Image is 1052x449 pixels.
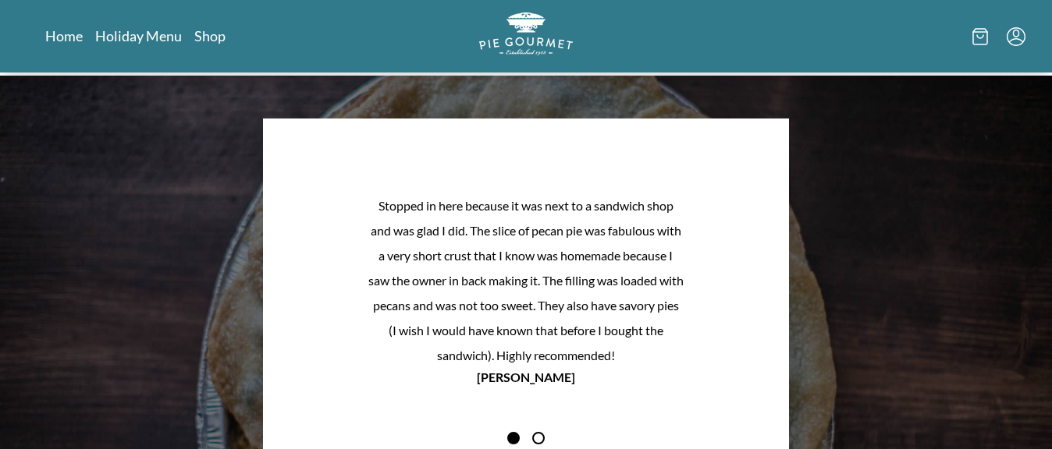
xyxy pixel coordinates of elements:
a: Logo [479,12,573,60]
button: Menu [1007,27,1025,46]
a: Shop [194,27,226,45]
a: Home [45,27,83,45]
p: Stopped in here because it was next to a sandwich shop and was glad I did. The slice of pecan pie... [368,193,684,368]
p: [PERSON_NAME] [263,368,789,387]
a: Holiday Menu [95,27,182,45]
img: logo [479,12,573,55]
